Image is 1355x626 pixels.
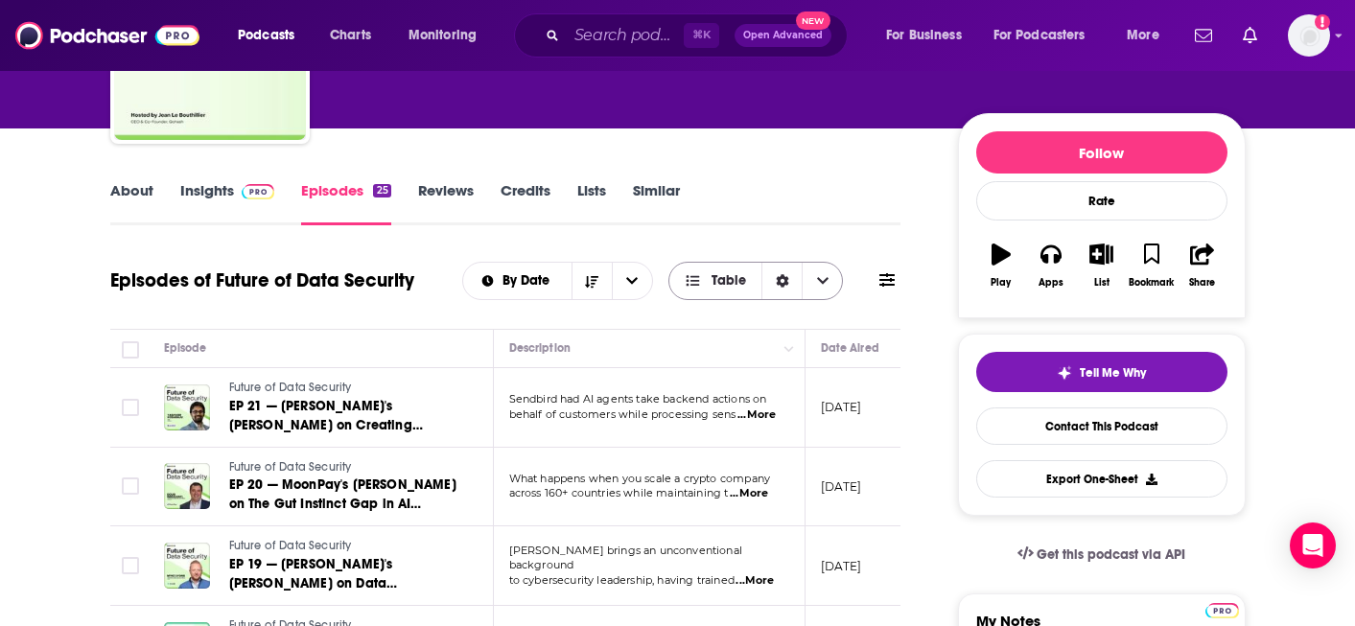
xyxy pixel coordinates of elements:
div: Bookmark [1129,277,1174,289]
a: Credits [501,181,550,225]
a: Future of Data Security [229,459,459,476]
a: EP 21 — [PERSON_NAME]'s [PERSON_NAME] on Creating Shared Responsibility Models for AI Data Security [229,397,459,435]
span: Charts [330,22,371,49]
span: Toggle select row [122,399,139,416]
span: Sendbird had AI agents take backend actions on [509,392,767,406]
p: [DATE] [821,399,862,415]
span: Future of Data Security [229,460,352,474]
button: Sort Direction [572,263,612,299]
div: Date Aired [821,336,879,359]
span: ...More [736,573,774,589]
span: Toggle select row [122,557,139,574]
button: Follow [976,131,1227,174]
a: Contact This Podcast [976,407,1227,445]
div: Open Intercom Messenger [1290,522,1336,568]
a: Lists [577,181,606,225]
img: tell me why sparkle [1057,365,1072,381]
span: Future of Data Security [229,381,352,394]
span: For Podcasters [993,22,1086,49]
span: Future of Data Security [229,539,352,552]
span: Tell Me Why [1080,365,1146,381]
span: For Business [886,22,962,49]
span: By Date [502,274,556,288]
button: open menu [1113,20,1183,51]
a: Get this podcast via API [1002,531,1202,578]
button: tell me why sparkleTell Me Why [976,352,1227,392]
span: Table [712,274,746,288]
button: open menu [612,263,652,299]
div: Apps [1039,277,1063,289]
span: More [1127,22,1159,49]
div: Rate [976,181,1227,220]
span: behalf of customers while processing sens [509,407,736,421]
img: User Profile [1288,14,1330,57]
button: open menu [873,20,986,51]
button: Column Actions [778,337,801,360]
a: About [110,181,153,225]
a: Future of Data Security [229,538,459,555]
span: to cybersecurity leadership, having trained [509,573,735,587]
button: Share [1177,231,1227,300]
button: Choose View [668,262,844,300]
svg: Add a profile image [1315,14,1330,30]
span: Toggle select row [122,477,139,495]
button: open menu [395,20,502,51]
button: open menu [463,274,572,288]
img: Podchaser Pro [1205,603,1239,618]
h1: Episodes of Future of Data Security [110,268,414,292]
div: Share [1189,277,1215,289]
div: Sort Direction [761,263,802,299]
button: Play [976,231,1026,300]
span: Monitoring [409,22,477,49]
input: Search podcasts, credits, & more... [567,20,684,51]
button: Open AdvancedNew [735,24,831,47]
span: Open Advanced [743,31,823,40]
button: Bookmark [1127,231,1177,300]
span: [PERSON_NAME] brings an unconventional background [509,544,743,572]
span: What happens when you scale a crypto company [509,472,771,485]
a: InsightsPodchaser Pro [180,181,275,225]
div: Description [509,336,571,359]
span: New [796,12,830,30]
span: ...More [730,486,768,501]
span: EP 19 — [PERSON_NAME]'s [PERSON_NAME] on Data Hierarchies That Cut Security Costs [229,556,450,611]
span: EP 21 — [PERSON_NAME]'s [PERSON_NAME] on Creating Shared Responsibility Models for AI Data Security [229,398,454,472]
img: Podchaser - Follow, Share and Rate Podcasts [15,17,199,54]
span: across 160+ countries while maintaining t [509,486,729,499]
p: [DATE] [821,558,862,574]
a: Pro website [1205,600,1239,618]
a: Future of Data Security [229,380,459,397]
a: EP 19 — [PERSON_NAME]'s [PERSON_NAME] on Data Hierarchies That Cut Security Costs [229,555,459,593]
a: Show notifications dropdown [1235,19,1265,52]
button: open menu [981,20,1113,51]
span: ...More [737,407,776,423]
span: Get this podcast via API [1037,546,1185,563]
div: Search podcasts, credits, & more... [532,13,866,58]
span: ⌘ K [684,23,719,48]
span: Logged in as biancagorospe [1288,14,1330,57]
span: EP 20 — MoonPay's [PERSON_NAME] on The Gut Instinct Gap in AI Security Operations [229,476,456,531]
a: Charts [317,20,383,51]
div: List [1094,277,1110,289]
img: Podchaser Pro [242,184,275,199]
span: Podcasts [238,22,294,49]
div: Episode [164,336,207,359]
a: Show notifications dropdown [1187,19,1220,52]
button: open menu [224,20,319,51]
a: Similar [633,181,680,225]
a: EP 20 — MoonPay's [PERSON_NAME] on The Gut Instinct Gap in AI Security Operations [229,475,459,514]
a: Episodes25 [301,181,390,225]
button: Show profile menu [1288,14,1330,57]
h2: Choose List sort [462,262,653,300]
p: [DATE] [821,478,862,495]
div: Play [991,277,1011,289]
button: List [1076,231,1126,300]
button: Export One-Sheet [976,460,1227,498]
button: Apps [1026,231,1076,300]
div: 25 [373,184,390,197]
a: Reviews [418,181,474,225]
